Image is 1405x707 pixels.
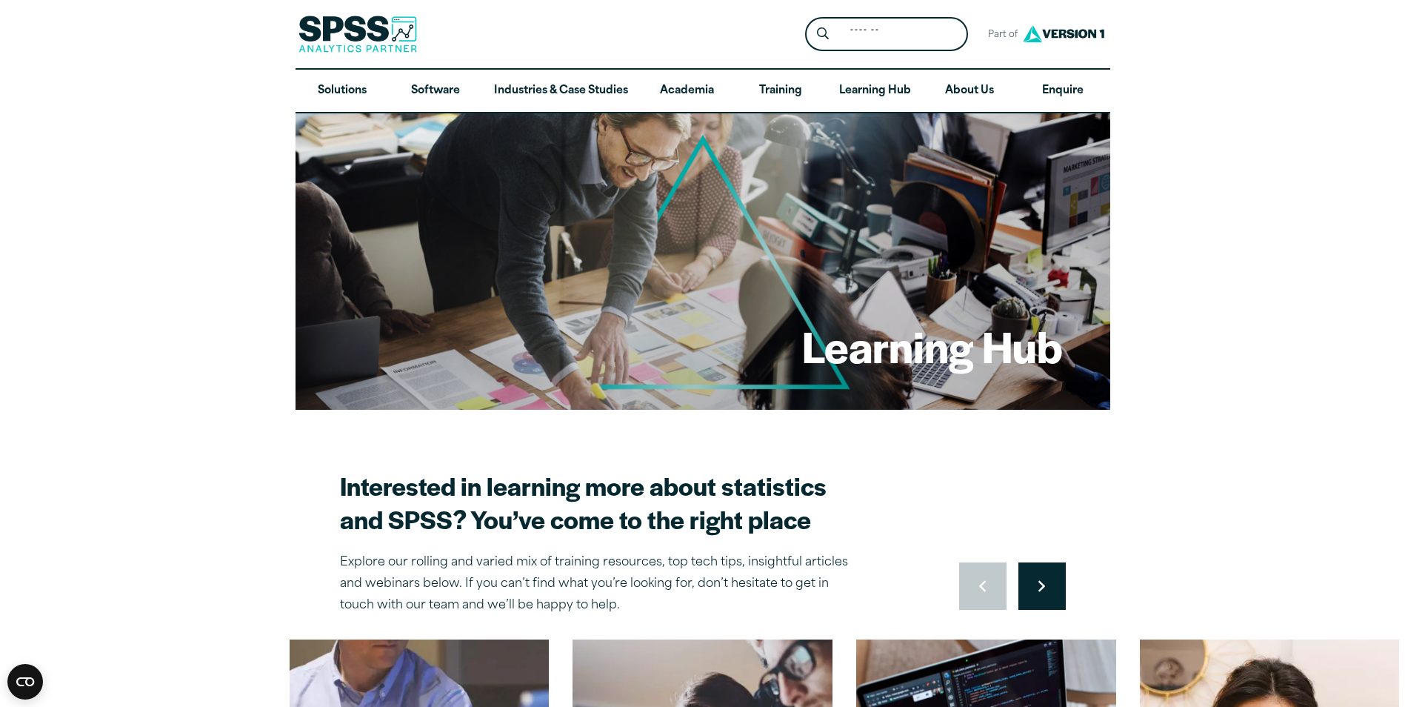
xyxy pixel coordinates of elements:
[1019,20,1108,47] img: Version1 Logo
[1016,70,1109,113] a: Enquire
[389,70,482,113] a: Software
[7,664,43,700] button: Open CMP widget
[802,317,1063,375] h1: Learning Hub
[805,17,968,52] form: Site Header Search Form
[809,21,836,48] button: Search magnifying glass icon
[296,70,1110,113] nav: Desktop version of site main menu
[817,27,829,40] svg: Search magnifying glass icon
[923,70,1016,113] a: About Us
[482,70,640,113] a: Industries & Case Studies
[1018,562,1066,610] button: Move to next slide
[980,24,1019,46] span: Part of
[340,552,858,616] p: Explore our rolling and varied mix of training resources, top tech tips, insightful articles and ...
[733,70,827,113] a: Training
[640,70,733,113] a: Academia
[340,469,858,536] h2: Interested in learning more about statistics and SPSS? You’ve come to the right place
[296,70,389,113] a: Solutions
[827,70,923,113] a: Learning Hub
[298,16,417,53] img: SPSS Analytics Partner
[1038,580,1045,592] svg: Right pointing chevron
